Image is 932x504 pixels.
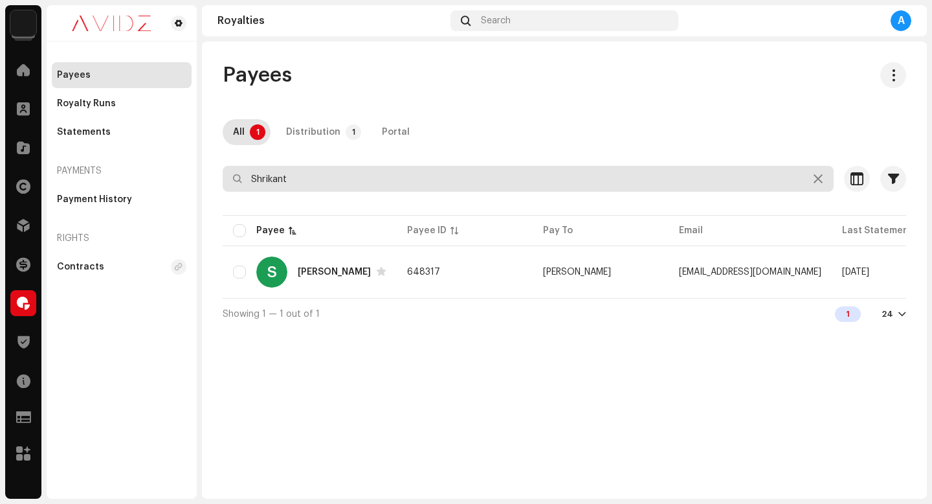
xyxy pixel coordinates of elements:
[346,124,361,140] p-badge: 1
[286,119,340,145] div: Distribution
[882,309,893,319] div: 24
[223,310,320,319] span: Showing 1 — 1 out of 1
[382,119,410,145] div: Portal
[52,223,192,254] re-a-nav-header: Rights
[250,124,265,140] p-badge: 1
[52,119,192,145] re-m-nav-item: Statements
[10,10,36,36] img: 10d72f0b-d06a-424f-aeaa-9c9f537e57b6
[223,62,292,88] span: Payees
[298,268,371,277] div: Shrikant Sharma
[52,91,192,117] re-m-nav-item: Royalty Runs
[835,306,861,322] div: 1
[481,16,511,26] span: Search
[57,98,116,109] div: Royalty Runs
[52,155,192,187] re-a-nav-header: Payments
[57,70,91,80] div: Payees
[57,127,111,137] div: Statements
[57,262,104,272] div: Contracts
[52,62,192,88] re-m-nav-item: Payees
[223,166,834,192] input: Search
[57,194,132,205] div: Payment History
[233,119,245,145] div: All
[407,268,440,277] span: 648317
[891,10,911,31] div: A
[217,16,445,26] div: Royalties
[543,268,611,277] span: Shrikant Sharma
[57,16,166,31] img: 0c631eef-60b6-411a-a233-6856366a70de
[842,224,913,237] div: Last Statement
[256,257,287,288] div: S
[52,254,192,280] re-m-nav-item: Contracts
[256,224,285,237] div: Payee
[679,268,821,277] span: officialshrikantmusic@gmail.com
[52,187,192,212] re-m-nav-item: Payment History
[842,268,869,277] span: Jun 2025
[407,224,447,237] div: Payee ID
